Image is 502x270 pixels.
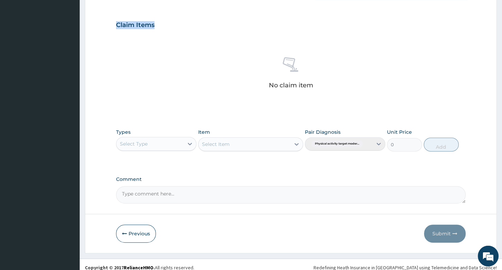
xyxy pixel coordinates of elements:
[116,176,466,182] label: Comment
[198,129,210,136] label: Item
[424,225,466,243] button: Submit
[387,129,412,136] label: Unit Price
[269,82,313,89] p: No claim item
[36,39,116,48] div: Chat with us now
[13,35,28,52] img: d_794563401_company_1708531726252_794563401
[424,138,459,151] button: Add
[40,87,96,157] span: We're online!
[120,140,148,147] div: Select Type
[116,129,131,135] label: Types
[3,189,132,214] textarea: Type your message and hit 'Enter'
[114,3,130,20] div: Minimize live chat window
[116,225,156,243] button: Previous
[116,21,155,29] h3: Claim Items
[305,129,341,136] label: Pair Diagnosis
